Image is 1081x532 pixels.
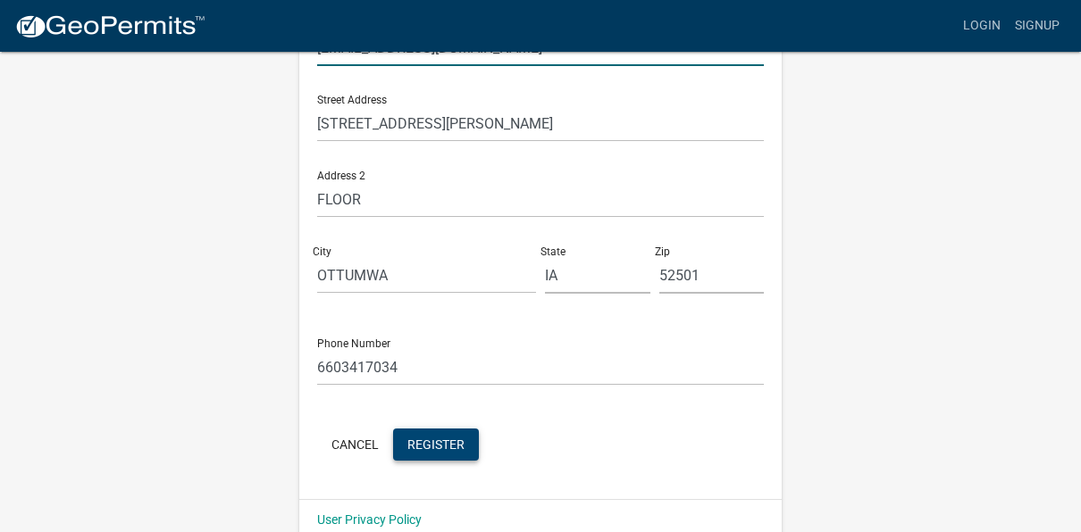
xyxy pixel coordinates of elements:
[1008,9,1067,43] a: Signup
[317,428,393,461] button: Cancel
[317,512,422,527] a: User Privacy Policy
[956,9,1008,43] a: Login
[393,428,479,461] button: Register
[407,436,465,451] span: Register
